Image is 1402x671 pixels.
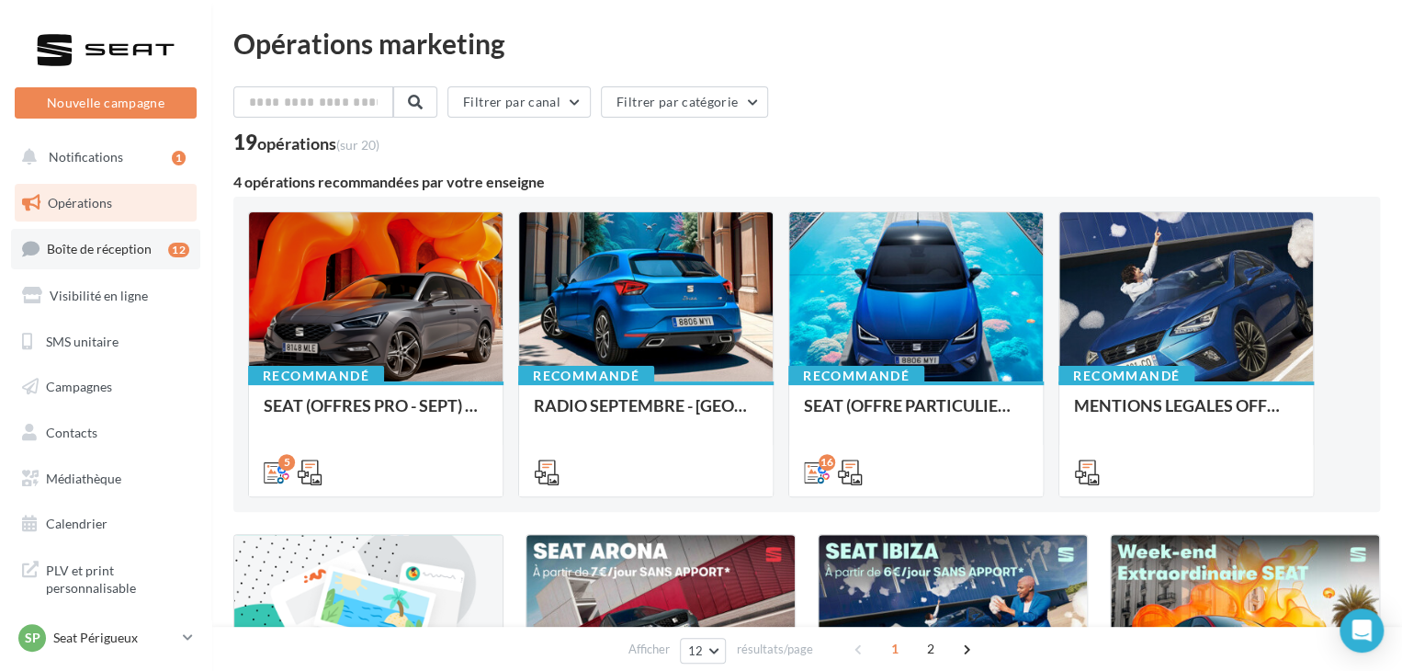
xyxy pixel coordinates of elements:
span: Médiathèque [46,471,121,486]
span: Afficher [628,641,670,658]
span: SMS unitaire [46,333,119,348]
span: Boîte de réception [47,241,152,256]
a: SMS unitaire [11,323,200,361]
span: Notifications [49,149,123,165]
span: SP [25,629,40,647]
div: 4 opérations recommandées par votre enseigne [233,175,1380,189]
span: Contacts [46,425,97,440]
a: Médiathèque [11,460,200,498]
div: Recommandé [1058,366,1194,386]
a: Calendrier [11,505,200,543]
a: Boîte de réception12 [11,229,200,268]
span: (sur 20) [336,137,379,153]
span: PLV et print personnalisable [46,558,189,597]
span: Opérations [48,195,112,210]
div: opérations [257,135,379,152]
a: Opérations [11,184,200,222]
div: MENTIONS LEGALES OFFRES GENERIQUES PRESSE 2025 [1074,396,1298,433]
button: 12 [680,638,727,664]
a: Contacts [11,414,200,452]
div: Recommandé [248,366,384,386]
div: RADIO SEPTEMBRE - [GEOGRAPHIC_DATA] 6€/Jour + Week-end extraordinaire [534,396,758,433]
div: 12 [168,243,189,257]
div: SEAT (OFFRE PARTICULIER - SEPT) - SOCIAL MEDIA [804,396,1028,433]
p: Seat Périgueux [53,629,175,647]
button: Filtrer par catégorie [601,86,768,118]
span: Campagnes DataOnDemand [46,620,189,659]
div: Recommandé [788,366,924,386]
a: Visibilité en ligne [11,277,200,315]
a: SP Seat Périgueux [15,620,197,655]
span: Calendrier [46,516,107,531]
button: Notifications 1 [11,138,193,176]
div: Open Intercom Messenger [1340,608,1384,653]
div: SEAT (OFFRES PRO - SEPT) - SOCIAL MEDIA [264,396,488,433]
div: 16 [819,454,835,471]
span: 12 [688,643,704,658]
a: Campagnes [11,368,200,406]
a: PLV et print personnalisable [11,551,200,605]
span: 2 [916,634,945,664]
span: résultats/page [736,641,812,658]
div: 19 [233,132,379,153]
span: 1 [880,634,910,664]
a: Campagnes DataOnDemand [11,612,200,666]
div: 5 [278,454,295,471]
span: Visibilité en ligne [50,288,148,303]
div: Recommandé [518,366,654,386]
div: 1 [172,151,186,165]
div: Opérations marketing [233,29,1380,57]
button: Filtrer par canal [447,86,591,118]
span: Campagnes [46,379,112,394]
button: Nouvelle campagne [15,87,197,119]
